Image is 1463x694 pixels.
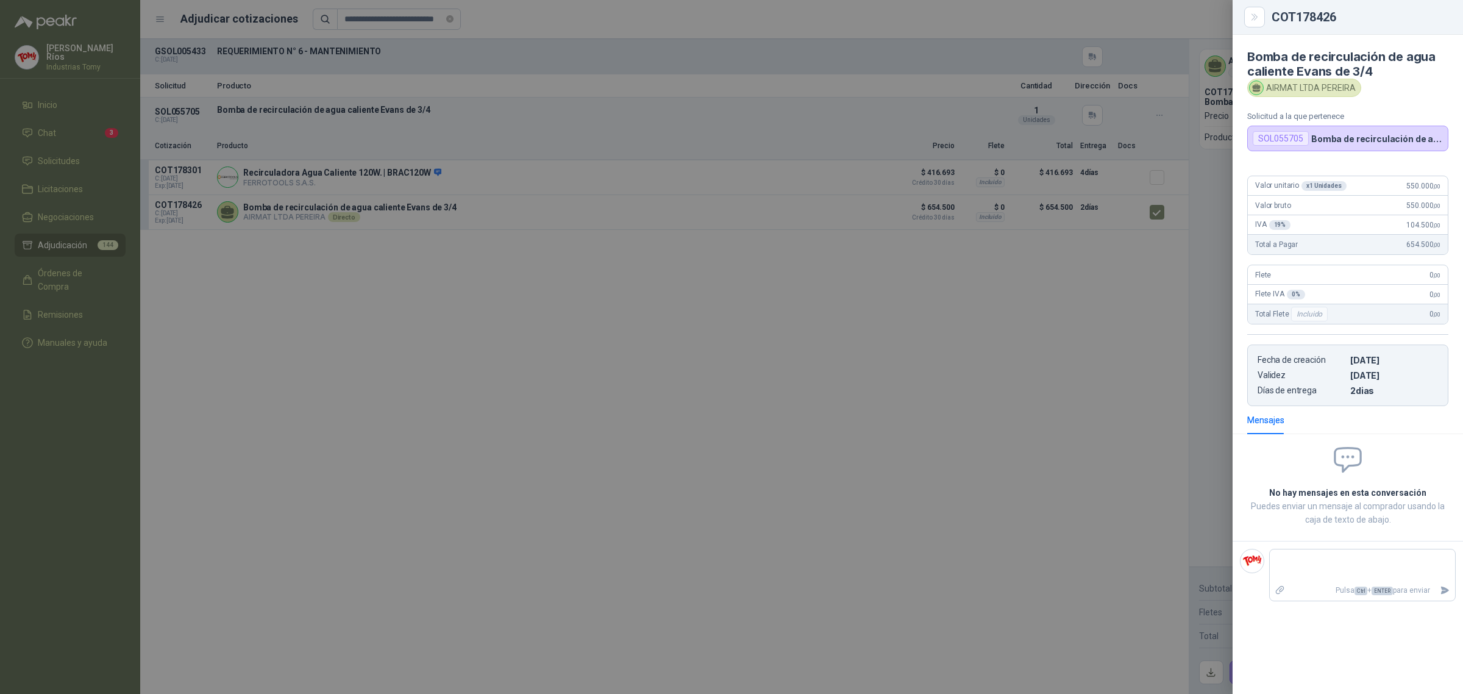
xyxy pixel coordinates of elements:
span: Total a Pagar [1255,240,1298,249]
span: Valor unitario [1255,181,1347,191]
span: ,00 [1433,183,1440,190]
h4: Bomba de recirculación de agua caliente Evans de 3/4 [1247,49,1448,79]
p: Bomba de recirculación de agua caliente Evans de 3/4 [1311,134,1443,144]
span: Total Flete [1255,307,1330,321]
span: ,00 [1433,202,1440,209]
span: Flete IVA [1255,290,1305,299]
span: ,00 [1433,272,1440,279]
span: ,00 [1433,311,1440,318]
span: Valor bruto [1255,201,1290,210]
span: 0 [1429,290,1440,299]
div: AIRMAT LTDA PEREIRA [1247,79,1361,97]
p: 2 dias [1350,385,1438,396]
p: Solicitud a la que pertenece [1247,112,1448,121]
div: Incluido [1291,307,1328,321]
span: Ctrl [1354,587,1367,595]
h2: No hay mensajes en esta conversación [1247,486,1448,499]
div: Mensajes [1247,413,1284,427]
div: COT178426 [1272,11,1448,23]
p: [DATE] [1350,370,1438,381]
span: 0 [1429,310,1440,318]
p: [DATE] [1350,355,1438,365]
p: Pulsa + para enviar [1290,580,1436,601]
span: 550.000 [1406,182,1440,190]
span: 654.500 [1406,240,1440,249]
p: Días de entrega [1258,385,1345,396]
p: Validez [1258,370,1345,381]
div: 19 % [1269,220,1291,230]
button: Close [1247,10,1262,24]
span: ,00 [1433,292,1440,298]
button: Enviar [1435,580,1455,601]
span: ,00 [1433,241,1440,248]
span: 550.000 [1406,201,1440,210]
img: Company Logo [1241,549,1264,573]
span: 104.500 [1406,221,1440,229]
label: Adjuntar archivos [1270,580,1290,601]
div: 0 % [1287,290,1305,299]
div: x 1 Unidades [1301,181,1347,191]
span: Flete [1255,271,1271,279]
span: ENTER [1372,587,1393,595]
p: Puedes enviar un mensaje al comprador usando la caja de texto de abajo. [1247,499,1448,526]
div: SOL055705 [1253,131,1309,146]
span: ,00 [1433,222,1440,229]
p: Fecha de creación [1258,355,1345,365]
span: IVA [1255,220,1290,230]
span: 0 [1429,271,1440,279]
